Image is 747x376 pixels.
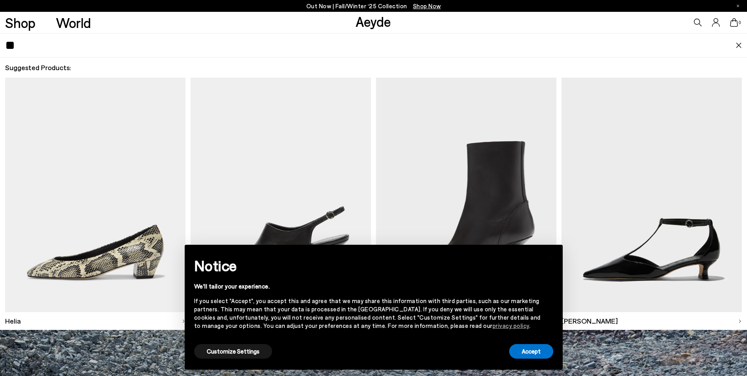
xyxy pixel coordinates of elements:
[376,78,556,312] img: Descriptive text
[194,255,541,276] h2: Notice
[194,344,272,359] button: Customize Settings
[413,2,441,9] span: Navigate to /collections/new-in
[562,316,618,326] span: [PERSON_NAME]
[562,78,742,312] img: Descriptive text
[5,16,35,30] a: Shop
[306,1,441,11] p: Out Now | Fall/Winter ‘25 Collection
[5,63,742,73] h2: Suggested Products:
[738,20,742,25] span: 0
[736,43,742,48] img: close.svg
[738,319,742,323] img: svg%3E
[541,247,560,266] button: Close this notice
[356,13,391,30] a: Aeyde
[5,78,185,312] img: Descriptive text
[493,322,529,329] a: privacy policy
[191,78,371,312] img: Descriptive text
[194,297,541,330] div: If you select "Accept", you accept this and agree that we may share this information with third p...
[509,344,553,359] button: Accept
[56,16,91,30] a: World
[5,316,21,326] span: Helia
[194,282,541,290] div: We'll tailor your experience.
[730,18,738,27] a: 0
[547,251,553,262] span: ×
[5,312,185,330] a: Helia
[562,312,742,330] a: [PERSON_NAME]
